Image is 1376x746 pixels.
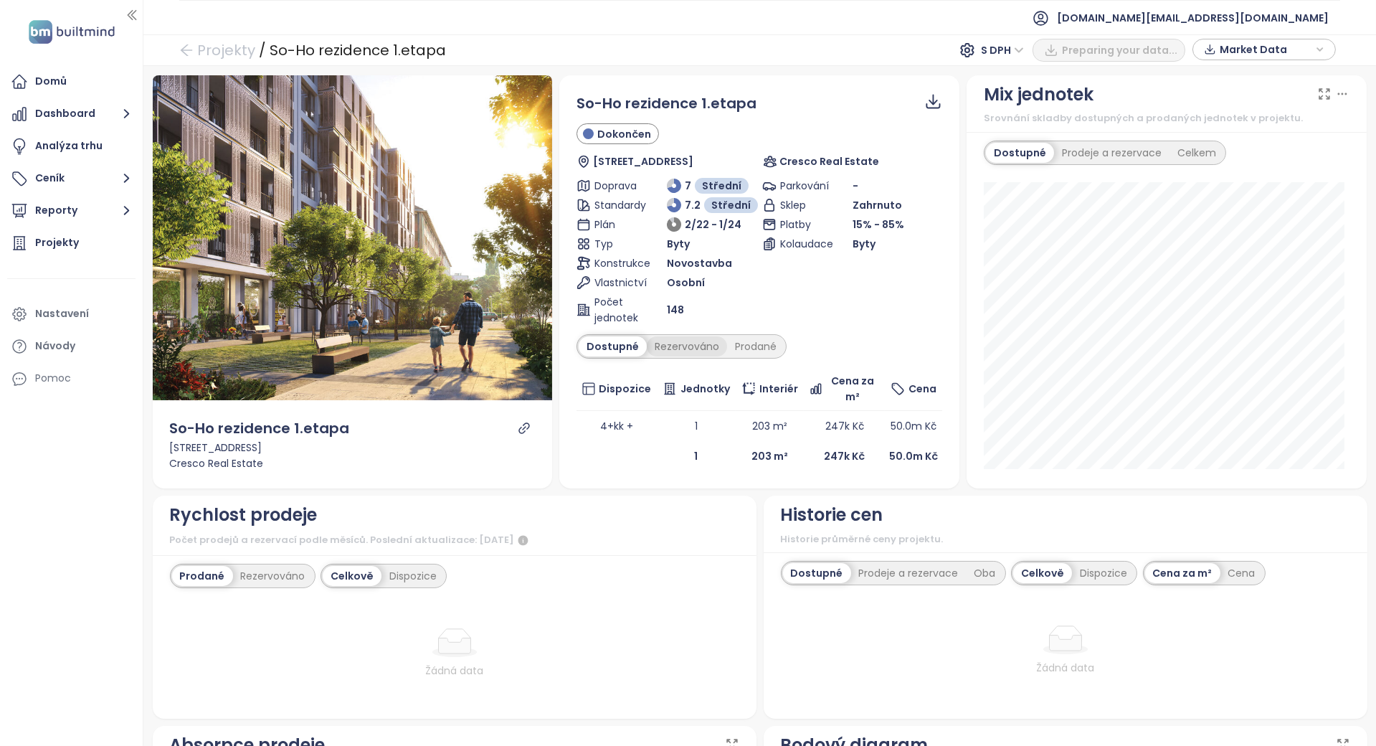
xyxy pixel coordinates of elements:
span: Cena [908,381,936,397]
img: logo [24,17,119,47]
span: arrow-left [179,43,194,57]
div: Dostupné [783,563,851,583]
div: Celkem [1169,143,1224,163]
span: 148 [667,302,684,318]
div: Historie cen [781,501,883,529]
a: Analýza trhu [7,132,136,161]
span: 247k Kč [825,419,864,433]
div: Projekty [35,234,79,252]
div: Analýza trhu [35,137,103,155]
b: 1 [694,449,698,463]
div: Dispozice [381,566,445,586]
div: Rychlost prodeje [170,501,318,529]
span: Standardy [594,197,640,213]
div: Historie průměrné ceny projektu. [781,532,1350,547]
div: Pomoc [35,369,71,387]
span: Konstrukce [594,255,640,271]
div: Celkově [323,566,381,586]
span: Parkování [780,178,825,194]
div: Návody [35,337,75,355]
div: Rezervováno [233,566,313,586]
span: Platby [780,217,825,232]
span: Market Data [1220,39,1312,60]
span: Kolaudace [780,236,825,252]
div: Dostupné [579,336,647,357]
span: - [853,179,858,193]
span: [DOMAIN_NAME][EMAIL_ADDRESS][DOMAIN_NAME] [1057,1,1329,35]
span: Střední [711,197,751,213]
span: Cresco Real Estate [779,154,879,169]
span: Sklep [780,197,825,213]
div: Prodeje a rezervace [851,563,967,583]
button: Ceník [7,164,136,193]
div: Cena za m² [1145,563,1220,583]
span: 7.2 [685,197,701,213]
div: Cena [1220,563,1263,583]
div: Prodané [172,566,233,586]
b: 50.0m Kč [889,449,938,463]
div: Mix jednotek [984,81,1093,108]
b: 247k Kč [824,449,865,463]
span: Dispozice [599,381,651,397]
a: arrow-left Projekty [179,37,255,63]
div: Prodeje a rezervace [1054,143,1169,163]
b: 203 m² [751,449,788,463]
td: 203 m² [736,411,804,441]
span: Dokončen [597,126,651,142]
div: button [1200,39,1328,60]
button: Reporty [7,197,136,225]
a: Domů [7,67,136,96]
a: Nastavení [7,300,136,329]
div: Celkově [1013,563,1072,583]
div: [STREET_ADDRESS] [170,440,536,455]
span: Plán [594,217,640,232]
div: So-Ho rezidence 1.etapa [170,417,350,440]
div: Dispozice [1072,563,1135,583]
span: So-Ho rezidence 1.etapa [577,93,756,113]
span: Cena za m² [826,373,880,405]
span: 2/22 - 1/24 [685,217,741,232]
div: Prodané [727,336,784,357]
div: Domů [35,72,67,90]
td: 1 [657,411,736,441]
div: Oba [967,563,1004,583]
button: Preparing your data... [1033,39,1185,62]
span: Střední [702,178,741,194]
span: 7 [685,178,691,194]
span: 50.0m Kč [891,419,936,433]
div: Srovnání skladby dostupných a prodaných jednotek v projektu. [984,111,1349,126]
span: Vlastnictví [594,275,640,291]
span: Byty [853,236,876,252]
span: Osobní [667,275,705,291]
span: Zahrnuto [853,197,902,213]
span: S DPH [981,39,1024,61]
td: 4+kk + [577,411,657,441]
a: Projekty [7,229,136,258]
div: Nastavení [35,305,89,323]
div: Pomoc [7,364,136,393]
a: Návody [7,332,136,361]
div: Cresco Real Estate [170,455,536,471]
span: Typ [594,236,640,252]
a: link [518,422,531,435]
div: Počet prodejů a rezervací podle měsíců. Poslední aktualizace: [DATE] [170,532,739,549]
span: [STREET_ADDRESS] [593,154,693,169]
span: Počet jednotek [594,294,640,326]
span: 15% - 85% [853,217,904,232]
span: Doprava [594,178,640,194]
div: Rezervováno [647,336,727,357]
span: Byty [667,236,690,252]
div: So-Ho rezidence 1.etapa [270,37,446,63]
span: Preparing your data... [1062,42,1177,58]
div: Žádná data [822,660,1309,676]
button: Dashboard [7,100,136,128]
span: Jednotky [680,381,730,397]
div: Žádná data [212,663,698,679]
div: / [259,37,266,63]
div: Dostupné [986,143,1054,163]
span: Interiér [759,381,798,397]
span: Novostavba [667,255,732,271]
